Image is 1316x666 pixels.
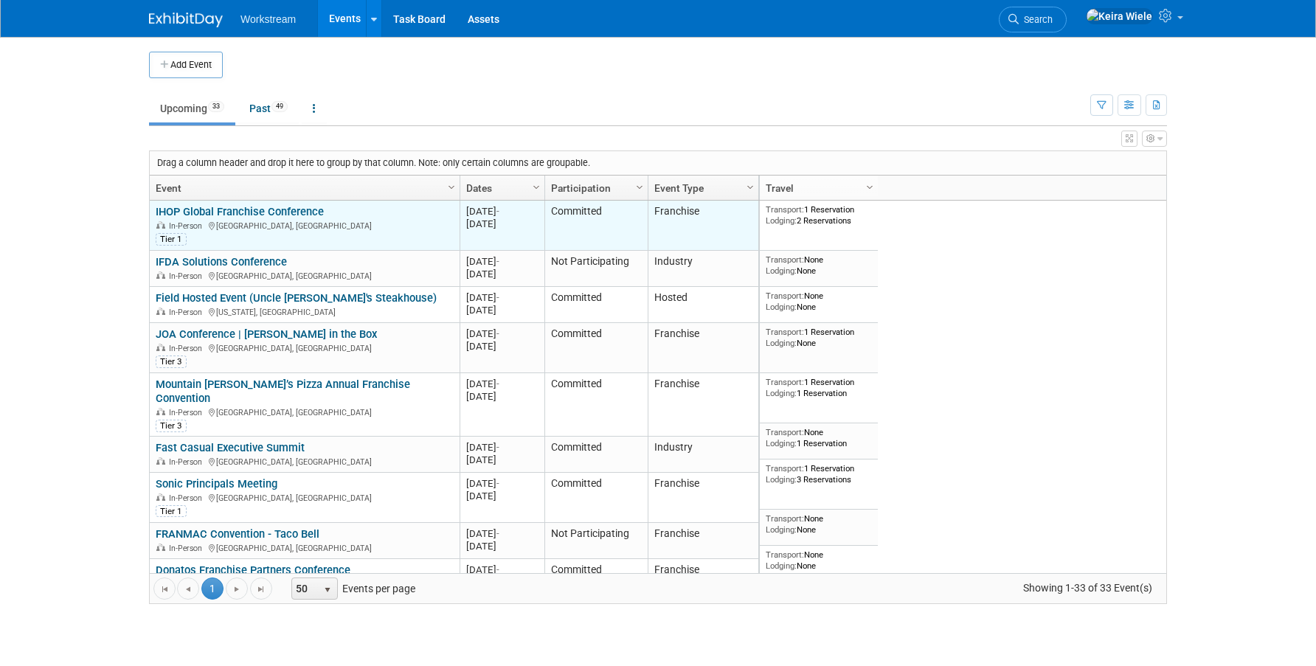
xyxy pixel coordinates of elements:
[156,327,377,341] a: JOA Conference | [PERSON_NAME] in the Box
[1086,8,1153,24] img: Keira Wiele
[766,254,873,276] div: None None
[169,344,207,353] span: In-Person
[743,176,759,198] a: Column Settings
[208,101,224,112] span: 33
[255,583,267,595] span: Go to the last page
[544,473,648,523] td: Committed
[496,292,499,303] span: -
[766,338,797,348] span: Lodging:
[766,266,797,276] span: Lodging:
[201,577,224,600] span: 1
[648,287,758,323] td: Hosted
[156,406,453,418] div: [GEOGRAPHIC_DATA], [GEOGRAPHIC_DATA]
[766,291,804,301] span: Transport:
[156,219,453,232] div: [GEOGRAPHIC_DATA], [GEOGRAPHIC_DATA]
[544,323,648,373] td: Committed
[156,305,453,318] div: [US_STATE], [GEOGRAPHIC_DATA]
[156,455,453,468] div: [GEOGRAPHIC_DATA], [GEOGRAPHIC_DATA]
[156,493,165,501] img: In-Person Event
[156,544,165,551] img: In-Person Event
[544,201,648,251] td: Committed
[466,304,538,316] div: [DATE]
[156,233,187,245] div: Tier 1
[446,181,457,193] span: Column Settings
[156,176,450,201] a: Event
[156,341,453,354] div: [GEOGRAPHIC_DATA], [GEOGRAPHIC_DATA]
[156,441,305,454] a: Fast Casual Executive Summit
[766,524,797,535] span: Lodging:
[766,513,873,535] div: None None
[240,13,296,25] span: Workstream
[766,427,873,448] div: None 1 Reservation
[466,378,538,390] div: [DATE]
[648,373,758,437] td: Franchise
[766,561,797,571] span: Lodging:
[466,490,538,502] div: [DATE]
[156,527,319,541] a: FRANMAC Convention - Taco Bell
[169,221,207,231] span: In-Person
[466,291,538,304] div: [DATE]
[156,308,165,315] img: In-Person Event
[648,323,758,373] td: Franchise
[466,176,535,201] a: Dates
[444,176,460,198] a: Column Settings
[496,564,499,575] span: -
[766,327,873,348] div: 1 Reservation None
[156,491,453,504] div: [GEOGRAPHIC_DATA], [GEOGRAPHIC_DATA]
[182,583,194,595] span: Go to the previous page
[156,271,165,279] img: In-Person Event
[466,340,538,353] div: [DATE]
[544,437,648,473] td: Committed
[466,218,538,230] div: [DATE]
[544,559,648,609] td: Committed
[766,463,873,485] div: 1 Reservation 3 Reservations
[149,94,235,122] a: Upcoming33
[156,563,350,577] a: Donatos Franchise Partners Conference
[1010,577,1166,598] span: Showing 1-33 of 33 Event(s)
[322,584,333,596] span: select
[496,528,499,539] span: -
[654,176,749,201] a: Event Type
[634,181,645,193] span: Column Settings
[544,373,648,437] td: Committed
[156,420,187,431] div: Tier 3
[999,7,1067,32] a: Search
[496,442,499,453] span: -
[766,474,797,485] span: Lodging:
[466,527,538,540] div: [DATE]
[1019,14,1053,25] span: Search
[766,327,804,337] span: Transport:
[766,204,873,226] div: 1 Reservation 2 Reservations
[648,251,758,287] td: Industry
[496,256,499,267] span: -
[149,52,223,78] button: Add Event
[238,94,299,122] a: Past49
[766,388,797,398] span: Lodging:
[156,355,187,367] div: Tier 3
[149,13,223,27] img: ExhibitDay
[153,577,176,600] a: Go to the first page
[648,559,758,609] td: Franchise
[466,454,538,466] div: [DATE]
[466,255,538,268] div: [DATE]
[156,221,165,229] img: In-Person Event
[648,473,758,523] td: Franchise
[530,181,542,193] span: Column Settings
[766,377,873,398] div: 1 Reservation 1 Reservation
[156,205,324,218] a: IHOP Global Franchise Conference
[273,577,430,600] span: Events per page
[466,563,538,576] div: [DATE]
[156,291,437,305] a: Field Hosted Event (Uncle [PERSON_NAME]'s Steakhouse)
[169,271,207,281] span: In-Person
[156,477,277,490] a: Sonic Principals Meeting
[766,302,797,312] span: Lodging:
[156,255,287,268] a: IFDA Solutions Conference
[156,344,165,351] img: In-Person Event
[169,544,207,553] span: In-Person
[551,176,638,201] a: Participation
[169,408,207,417] span: In-Person
[466,540,538,552] div: [DATE]
[544,287,648,323] td: Committed
[544,251,648,287] td: Not Participating
[544,523,648,559] td: Not Participating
